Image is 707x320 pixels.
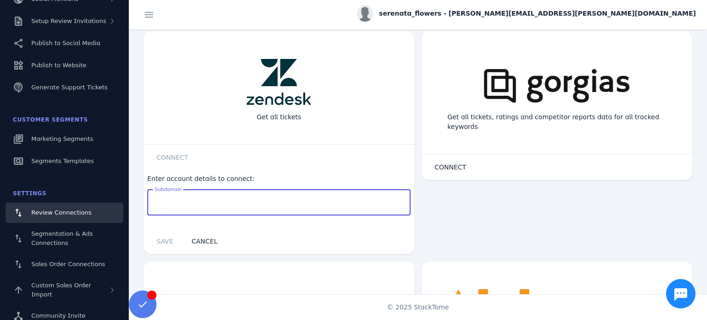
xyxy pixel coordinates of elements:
[13,116,88,123] span: Customer Segments
[13,190,46,197] span: Settings
[6,254,123,274] a: Sales Order Connections
[31,312,86,319] span: Community Invite
[379,9,696,18] span: serenata_flowers - [PERSON_NAME][EMAIL_ADDRESS][PERSON_NAME][DOMAIN_NAME]
[147,174,411,184] div: Enter account details to connect:
[31,209,92,216] span: Review Connections
[31,135,93,142] span: Marketing Segments
[469,59,644,105] img: gorgias.png
[6,33,123,53] a: Publish to Social Media
[357,5,696,22] button: serenata_flowers - [PERSON_NAME][EMAIL_ADDRESS][PERSON_NAME][DOMAIN_NAME]
[31,261,105,268] span: Sales Order Connections
[31,157,94,164] span: Segments Templates
[191,238,217,244] span: CANCEL
[31,40,100,47] span: Publish to Social Media
[6,225,123,252] a: Segmentation & Ads Connections
[31,62,86,69] span: Publish to Website
[31,84,108,91] span: Generate Support Tickets
[387,303,449,312] span: © 2025 StackTome
[6,129,123,149] a: Marketing Segments
[6,151,123,171] a: Segments Templates
[247,59,311,105] img: zendesk.png
[357,5,373,22] img: profile.jpg
[155,186,182,192] mat-label: Subdomain
[31,282,91,298] span: Custom Sales Order Import
[6,203,123,223] a: Review Connections
[6,77,123,98] a: Generate Support Tickets
[425,158,475,176] button: CONNECT
[249,105,309,129] div: Get all tickets
[6,55,123,76] a: Publish to Website
[31,17,106,24] span: Setup Review Invitations
[31,230,93,246] span: Segmentation & Ads Connections
[182,232,226,250] button: CANCEL
[435,164,466,170] span: CONNECT
[440,105,674,139] div: Get all tickets, ratings and competitor reports data for all tracked keywords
